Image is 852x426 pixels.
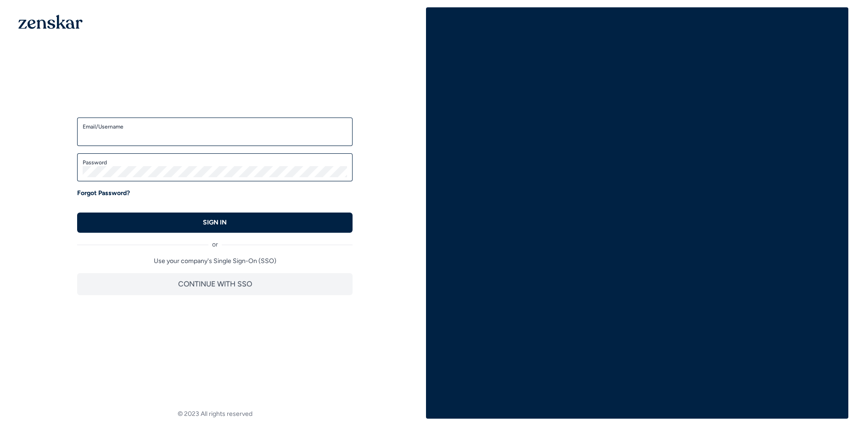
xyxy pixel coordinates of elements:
a: Forgot Password? [77,189,130,198]
label: Password [83,159,347,166]
div: or [77,233,353,249]
footer: © 2023 All rights reserved [4,409,426,419]
button: SIGN IN [77,213,353,233]
p: Use your company's Single Sign-On (SSO) [77,257,353,266]
img: 1OGAJ2xQqyY4LXKgY66KYq0eOWRCkrZdAb3gUhuVAqdWPZE9SRJmCz+oDMSn4zDLXe31Ii730ItAGKgCKgCCgCikA4Av8PJUP... [18,15,83,29]
label: Email/Username [83,123,347,130]
p: SIGN IN [203,218,227,227]
button: CONTINUE WITH SSO [77,273,353,295]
